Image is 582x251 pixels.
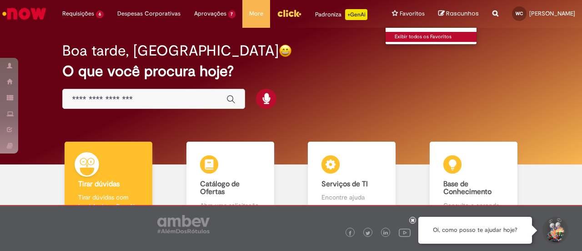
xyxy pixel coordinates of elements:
[117,9,181,18] span: Despesas Corporativas
[170,142,291,220] a: Catálogo de Ofertas Abra uma solicitação
[321,193,382,202] p: Encontre ajuda
[62,63,519,79] h2: O que você procura hoje?
[1,5,48,23] img: ServiceNow
[516,10,523,16] span: WC
[291,142,413,220] a: Serviços de TI Encontre ajuda
[277,6,301,20] img: click_logo_yellow_360x200.png
[228,10,236,18] span: 7
[321,179,368,189] b: Serviços de TI
[399,226,411,238] img: logo_footer_youtube.png
[400,9,425,18] span: Favoritos
[200,201,261,210] p: Abra uma solicitação
[78,179,120,189] b: Tirar dúvidas
[438,10,479,18] a: Rascunhos
[386,32,486,42] a: Exibir todos os Favoritos
[345,9,367,20] p: +GenAi
[48,142,170,220] a: Tirar dúvidas Tirar dúvidas com Lupi Assist e Gen Ai
[315,9,367,20] div: Padroniza
[279,44,292,57] img: happy-face.png
[249,9,263,18] span: More
[443,201,504,210] p: Consulte e aprenda
[418,217,532,244] div: Oi, como posso te ajudar hoje?
[413,142,535,220] a: Base de Conhecimento Consulte e aprenda
[443,179,492,197] b: Base de Conhecimento
[366,231,370,236] img: logo_footer_twitter.png
[194,9,226,18] span: Aprovações
[529,10,575,17] span: [PERSON_NAME]
[62,9,94,18] span: Requisições
[383,231,388,236] img: logo_footer_linkedin.png
[385,27,477,45] ul: Favoritos
[446,9,479,18] span: Rascunhos
[541,217,568,244] button: Iniciar Conversa de Suporte
[62,43,279,59] h2: Boa tarde, [GEOGRAPHIC_DATA]
[78,193,139,211] p: Tirar dúvidas com Lupi Assist e Gen Ai
[96,10,104,18] span: 6
[157,215,210,233] img: logo_footer_ambev_rotulo_gray.png
[348,231,352,236] img: logo_footer_facebook.png
[200,179,240,197] b: Catálogo de Ofertas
